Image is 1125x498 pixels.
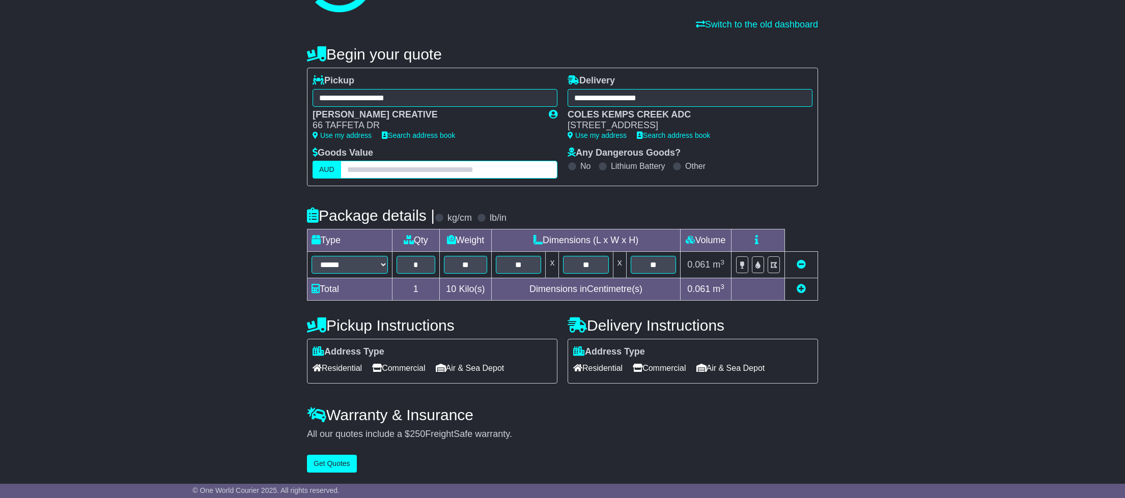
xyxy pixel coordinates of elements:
[307,429,818,440] div: All our quotes include a $ FreightSafe warranty.
[696,19,818,30] a: Switch to the old dashboard
[546,252,559,278] td: x
[313,120,539,131] div: 66 TAFFETA DR
[313,75,354,86] label: Pickup
[680,229,731,252] td: Volume
[797,284,806,294] a: Add new item
[633,360,686,376] span: Commercial
[307,229,392,252] td: Type
[307,207,435,224] h4: Package details |
[492,229,681,252] td: Dimensions (L x W x H)
[713,259,724,270] span: m
[313,131,372,139] a: Use my address
[573,346,645,358] label: Address Type
[439,229,492,252] td: Weight
[382,131,455,139] a: Search address book
[573,360,623,376] span: Residential
[313,346,384,358] label: Address Type
[307,455,357,473] button: Get Quotes
[307,406,818,423] h4: Warranty & Insurance
[580,161,590,171] label: No
[436,360,504,376] span: Air & Sea Depot
[720,283,724,290] sup: 3
[307,46,818,63] h4: Begin your quote
[687,284,710,294] span: 0.061
[313,109,539,121] div: [PERSON_NAME] CREATIVE
[372,360,425,376] span: Commercial
[313,161,341,179] label: AUD
[613,252,626,278] td: x
[490,213,507,224] label: lb/in
[637,131,710,139] a: Search address book
[446,284,456,294] span: 10
[313,148,373,159] label: Goods Value
[720,258,724,266] sup: 3
[568,131,627,139] a: Use my address
[568,317,818,334] h4: Delivery Instructions
[392,229,440,252] td: Qty
[568,75,615,86] label: Delivery
[439,278,492,301] td: Kilo(s)
[307,278,392,301] td: Total
[410,429,425,439] span: 250
[687,259,710,270] span: 0.061
[568,148,681,159] label: Any Dangerous Goods?
[713,284,724,294] span: m
[568,120,802,131] div: [STREET_ADDRESS]
[447,213,472,224] label: kg/cm
[568,109,802,121] div: COLES KEMPS CREEK ADC
[192,486,340,494] span: © One World Courier 2025. All rights reserved.
[307,317,557,334] h4: Pickup Instructions
[492,278,681,301] td: Dimensions in Centimetre(s)
[797,259,806,270] a: Remove this item
[313,360,362,376] span: Residential
[696,360,765,376] span: Air & Sea Depot
[611,161,665,171] label: Lithium Battery
[392,278,440,301] td: 1
[685,161,706,171] label: Other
